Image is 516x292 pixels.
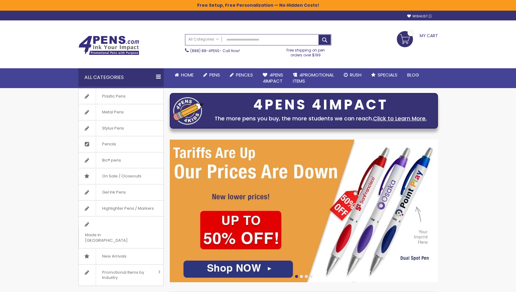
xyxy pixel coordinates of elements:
[96,120,130,136] span: Stylus Pens
[79,248,163,264] a: New Arrivals
[209,72,220,78] span: Pens
[79,227,148,248] span: Made in [GEOGRAPHIC_DATA]
[407,14,432,19] a: Wishlist
[263,72,283,84] span: 4Pens 4impact
[225,68,258,82] a: Pencils
[96,152,127,168] span: Bic® pens
[79,265,163,286] a: Promotional Items by Industry
[280,45,331,58] div: Free shipping on pen orders over $199
[258,68,288,88] a: 4Pens4impact
[96,248,133,264] span: New Arrivals
[79,136,163,152] a: Pencils
[79,216,163,248] a: Made in [GEOGRAPHIC_DATA]
[173,97,204,125] img: four_pen_logo.png
[79,120,163,136] a: Stylus Pens
[198,68,225,82] a: Pens
[96,265,156,286] span: Promotional Items by Industry
[236,72,253,78] span: Pencils
[185,34,222,45] a: All Categories
[79,184,163,200] a: Gel Ink Pens
[96,88,132,104] span: Plastic Pens
[207,98,435,111] div: 4PENS 4IMPACT
[190,48,240,53] span: - Call Now!
[366,68,402,82] a: Specials
[402,68,424,82] a: Blog
[96,168,148,184] span: On Sale / Closeouts
[181,72,194,78] span: Home
[378,72,397,78] span: Specials
[79,88,163,104] a: Plastic Pens
[79,201,163,216] a: Highlighter Pens / Markers
[350,72,361,78] span: Rush
[207,114,435,123] div: The more pens you buy, the more students we can reach.
[170,140,438,282] img: /cheap-promotional-products.html
[96,184,132,200] span: Gel Ink Pens
[96,201,160,216] span: Highlighter Pens / Markers
[78,36,139,55] img: 4Pens Custom Pens and Promotional Products
[407,72,419,78] span: Blog
[288,68,339,88] a: 4PROMOTIONALITEMS
[96,104,130,120] span: Metal Pens
[293,72,334,84] span: 4PROMOTIONAL ITEMS
[79,152,163,168] a: Bic® pens
[190,48,219,53] a: (888) 88-4PENS
[96,136,122,152] span: Pencils
[373,115,427,122] a: Click to Learn More.
[188,37,219,42] span: All Categories
[78,68,164,87] div: All Categories
[79,104,163,120] a: Metal Pens
[339,68,366,82] a: Rush
[170,68,198,82] a: Home
[79,168,163,184] a: On Sale / Closeouts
